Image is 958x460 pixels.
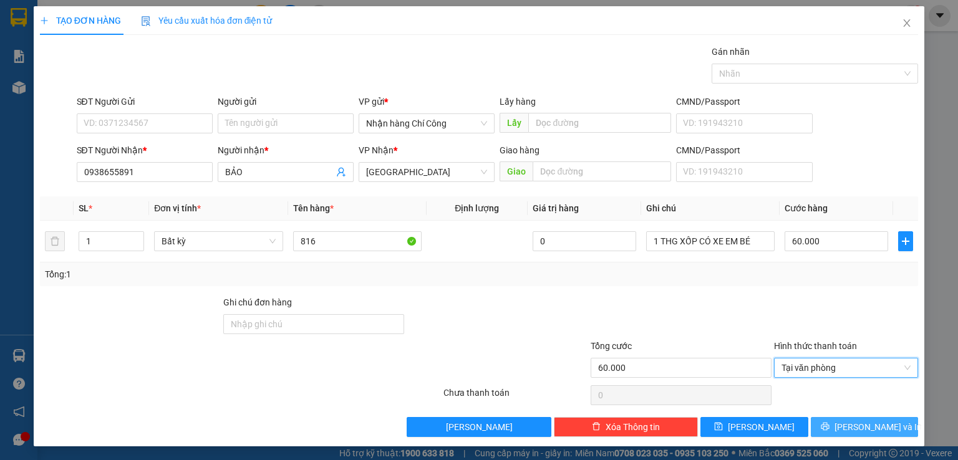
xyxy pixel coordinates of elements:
[592,422,601,432] span: delete
[591,341,632,351] span: Tổng cước
[835,420,922,434] span: [PERSON_NAME] và In
[407,417,551,437] button: [PERSON_NAME]
[641,196,780,221] th: Ghi chú
[785,203,828,213] span: Cước hàng
[889,6,924,41] button: Close
[442,386,589,408] div: Chưa thanh toán
[774,341,857,351] label: Hình thức thanh toán
[293,231,422,251] input: VD: Bàn, Ghế
[366,163,487,181] span: Sài Gòn
[899,236,912,246] span: plus
[455,203,499,213] span: Định lượng
[528,113,671,133] input: Dọc đường
[336,167,346,177] span: user-add
[40,16,49,25] span: plus
[293,203,334,213] span: Tên hàng
[162,232,275,251] span: Bất kỳ
[154,203,201,213] span: Đơn vị tính
[45,231,65,251] button: delete
[79,203,89,213] span: SL
[223,297,292,307] label: Ghi chú đơn hàng
[533,203,579,213] span: Giá trị hàng
[712,47,750,57] label: Gán nhãn
[898,231,913,251] button: plus
[77,95,213,108] div: SĐT Người Gửi
[6,5,208,26] b: GỬI : Nhận hàng Chí Công
[359,95,495,108] div: VP gửi
[700,417,808,437] button: save[PERSON_NAME]
[714,422,723,432] span: save
[606,420,660,434] span: Xóa Thông tin
[500,161,533,181] span: Giao
[676,143,812,157] div: CMND/Passport
[646,231,775,251] input: Ghi Chú
[554,417,698,437] button: deleteXóa Thông tin
[446,420,513,434] span: [PERSON_NAME]
[218,143,354,157] div: Người nhận
[533,231,636,251] input: 0
[821,422,830,432] span: printer
[533,161,671,181] input: Dọc đường
[40,16,121,26] span: TẠO ĐƠN HÀNG
[500,145,539,155] span: Giao hàng
[141,16,151,26] img: icon
[141,16,273,26] span: Yêu cầu xuất hóa đơn điện tử
[811,417,919,437] button: printer[PERSON_NAME] và In
[366,114,487,133] span: Nhận hàng Chí Công
[500,113,528,133] span: Lấy
[500,97,536,107] span: Lấy hàng
[359,145,394,155] span: VP Nhận
[218,95,354,108] div: Người gửi
[781,358,911,377] span: Tại văn phòng
[902,18,912,28] span: close
[77,143,213,157] div: SĐT Người Nhận
[45,267,370,281] div: Tổng: 1
[676,95,812,108] div: CMND/Passport
[223,314,404,334] input: Ghi chú đơn hàng
[728,420,795,434] span: [PERSON_NAME]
